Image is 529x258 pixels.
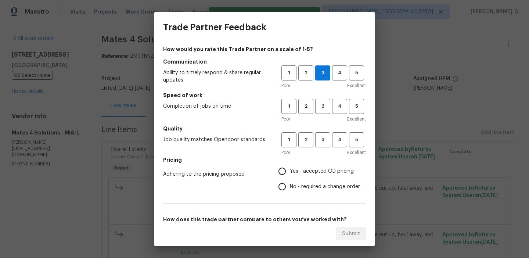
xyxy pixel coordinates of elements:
[163,69,270,84] span: Ability to timely respond & share regular updates
[349,65,364,80] button: 5
[349,132,364,147] button: 5
[290,168,354,175] span: Yes - accepted OD pricing
[333,102,346,111] span: 4
[332,132,347,147] button: 4
[163,156,366,164] h5: Pricing
[333,69,346,77] span: 4
[281,82,290,89] span: Poor
[163,58,366,65] h5: Communication
[350,136,363,144] span: 5
[163,216,366,223] h5: How does this trade partner compare to others you’ve worked with?
[282,102,296,111] span: 1
[332,99,347,114] button: 4
[163,125,366,132] h5: Quality
[316,102,330,111] span: 3
[333,136,346,144] span: 4
[347,82,366,89] span: Excellent
[350,69,363,77] span: 5
[315,132,330,147] button: 3
[299,69,313,77] span: 2
[349,99,364,114] button: 5
[281,99,296,114] button: 1
[163,22,266,32] h3: Trade Partner Feedback
[281,132,296,147] button: 1
[316,69,330,77] span: 3
[298,65,313,80] button: 2
[332,65,347,80] button: 4
[347,115,366,123] span: Excellent
[278,164,366,194] div: Pricing
[281,65,296,80] button: 1
[163,46,366,53] h4: How would you rate this Trade Partner on a scale of 1-5?
[281,115,290,123] span: Poor
[316,136,330,144] span: 3
[315,99,330,114] button: 3
[282,69,296,77] span: 1
[281,149,290,156] span: Poor
[290,183,360,191] span: No - required a change order
[298,99,313,114] button: 2
[163,92,366,99] h5: Speed of work
[282,136,296,144] span: 1
[298,132,313,147] button: 2
[350,102,363,111] span: 5
[299,102,313,111] span: 2
[299,136,313,144] span: 2
[315,65,330,80] button: 3
[163,136,270,143] span: Job quality matches Opendoor standards
[347,149,366,156] span: Excellent
[163,171,267,178] span: Adhering to the pricing proposed
[163,103,270,110] span: Completion of jobs on time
